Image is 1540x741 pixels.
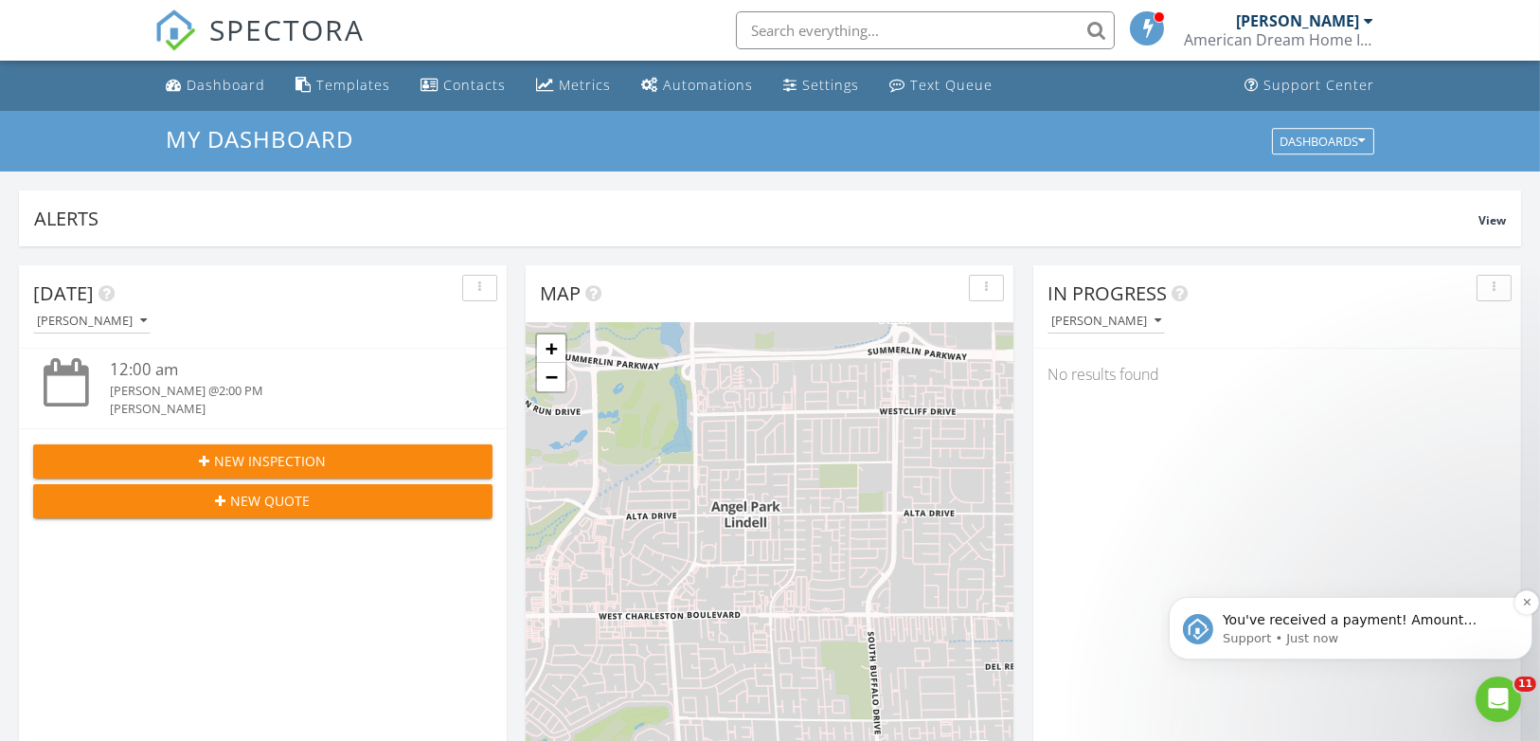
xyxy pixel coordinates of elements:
iframe: Intercom notifications message [1161,557,1540,690]
div: Templates [316,76,390,94]
a: Zoom in [537,334,565,363]
a: SPECTORA [154,26,365,65]
span: New Inspection [215,451,327,471]
input: Search everything... [736,11,1115,49]
span: [DATE] [33,280,94,306]
div: Metrics [559,76,611,94]
a: Support Center [1237,68,1382,103]
a: Zoom out [537,363,565,391]
button: New Inspection [33,444,492,479]
span: New Quote [231,491,311,511]
a: Dashboard [158,68,273,103]
button: New Quote [33,484,492,518]
span: 11 [1514,677,1536,692]
div: Settings [802,76,859,94]
div: Dashboard [187,76,265,94]
a: Metrics [528,68,618,103]
span: In Progress [1048,280,1167,306]
button: Dashboards [1272,128,1374,154]
iframe: Intercom live chat [1476,677,1521,722]
a: Templates [288,68,398,103]
span: SPECTORA [209,9,365,49]
div: [PERSON_NAME] [1051,315,1161,328]
div: Contacts [443,76,506,94]
div: Support Center [1263,76,1374,94]
div: [PERSON_NAME] [37,315,147,328]
div: [PERSON_NAME] [110,400,455,418]
button: [PERSON_NAME] [1048,309,1165,334]
div: No results found [1033,349,1521,400]
span: Map [540,280,581,306]
div: Dashboards [1280,135,1366,148]
a: Automations (Basic) [634,68,761,103]
div: [PERSON_NAME] [1236,11,1359,30]
div: [PERSON_NAME] @2:00 PM [110,382,455,400]
div: American Dream Home Inspections [1184,30,1373,49]
button: [PERSON_NAME] [33,309,151,334]
span: View [1478,212,1506,228]
a: Settings [776,68,867,103]
span: My Dashboard [166,123,353,154]
a: Contacts [413,68,513,103]
div: Automations [663,76,753,94]
div: Text Queue [910,76,993,94]
div: 12:00 am [110,358,455,382]
div: Alerts [34,206,1478,231]
img: The Best Home Inspection Software - Spectora [154,9,196,51]
a: Text Queue [882,68,1000,103]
